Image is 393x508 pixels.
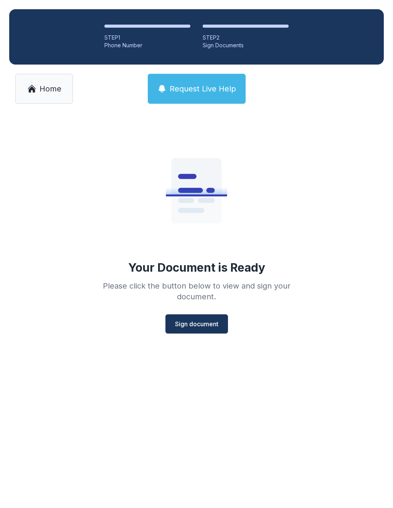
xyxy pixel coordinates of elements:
span: Sign document [175,319,218,329]
div: STEP 1 [104,34,190,42]
div: Your Document is Ready [128,261,265,274]
div: STEP 2 [203,34,289,42]
div: Sign Documents [203,42,289,49]
span: Home [40,83,61,94]
span: Request Live Help [170,83,236,94]
div: Phone Number [104,42,190,49]
div: Please click the button below to view and sign your document. [86,281,307,302]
